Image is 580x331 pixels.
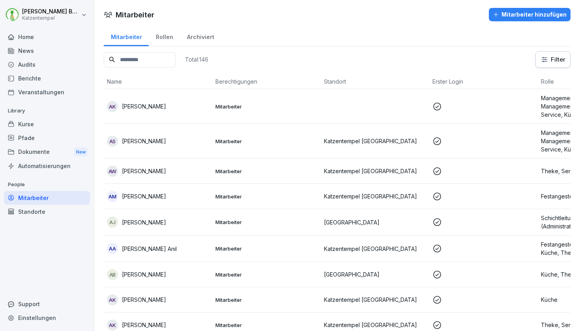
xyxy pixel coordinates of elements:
[122,295,166,304] p: [PERSON_NAME]
[541,56,565,64] div: Filter
[4,58,90,71] a: Audits
[22,8,80,15] p: [PERSON_NAME] Benning
[489,8,571,21] button: Mitarbeiter hinzufügen
[122,270,166,279] p: [PERSON_NAME]
[107,191,118,202] div: AM
[4,311,90,325] a: Einstellungen
[4,297,90,311] div: Support
[122,192,166,200] p: [PERSON_NAME]
[104,74,212,89] th: Name
[215,168,318,175] p: Mitarbeiter
[429,74,538,89] th: Erster Login
[4,85,90,99] a: Veranstaltungen
[4,159,90,173] a: Automatisierungen
[122,102,166,110] p: [PERSON_NAME]
[122,137,166,145] p: [PERSON_NAME]
[4,191,90,205] a: Mitarbeiter
[116,9,154,20] h1: Mitarbeiter
[4,131,90,145] a: Pfade
[149,26,180,46] a: Rollen
[215,322,318,329] p: Mitarbeiter
[493,10,567,19] div: Mitarbeiter hinzufügen
[180,26,221,46] a: Archiviert
[4,71,90,85] a: Berichte
[215,245,318,252] p: Mitarbeiter
[4,44,90,58] a: News
[107,269,118,280] div: AB
[74,148,88,157] div: New
[107,217,118,228] div: AJ
[215,138,318,145] p: Mitarbeiter
[104,26,149,46] a: Mitarbeiter
[185,56,208,63] p: Total: 146
[107,294,118,305] div: AK
[107,101,118,112] div: AK
[215,193,318,200] p: Mitarbeiter
[215,296,318,303] p: Mitarbeiter
[4,145,90,159] div: Dokumente
[324,321,426,329] p: Katzentempel [GEOGRAPHIC_DATA]
[4,145,90,159] a: DokumenteNew
[107,166,118,177] div: AW
[324,270,426,279] p: [GEOGRAPHIC_DATA]
[4,205,90,219] a: Standorte
[4,105,90,117] p: Library
[324,245,426,253] p: Katzentempel [GEOGRAPHIC_DATA]
[4,117,90,131] a: Kurse
[107,243,118,254] div: AA
[122,321,166,329] p: [PERSON_NAME]
[122,218,166,226] p: [PERSON_NAME]
[321,74,429,89] th: Standort
[324,192,426,200] p: Katzentempel [GEOGRAPHIC_DATA]
[215,103,318,110] p: Mitarbeiter
[107,136,118,147] div: AS
[324,167,426,175] p: Katzentempel [GEOGRAPHIC_DATA]
[4,178,90,191] p: People
[536,52,570,67] button: Filter
[22,15,80,21] p: Katzentempel
[122,245,177,253] p: [PERSON_NAME] Anil
[212,74,321,89] th: Berechtigungen
[107,320,118,331] div: AK
[324,218,426,226] p: [GEOGRAPHIC_DATA]
[122,167,166,175] p: [PERSON_NAME]
[324,295,426,304] p: Katzentempel [GEOGRAPHIC_DATA]
[324,137,426,145] p: Katzentempel [GEOGRAPHIC_DATA]
[4,30,90,44] a: Home
[215,219,318,226] p: Mitarbeiter
[215,271,318,278] p: Mitarbeiter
